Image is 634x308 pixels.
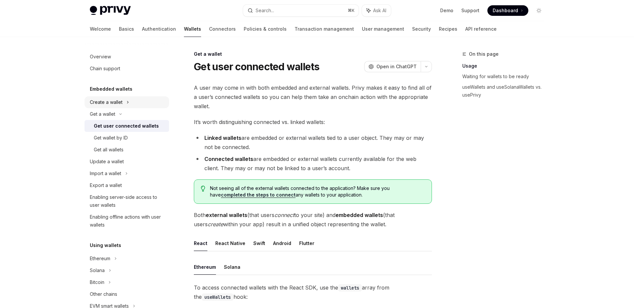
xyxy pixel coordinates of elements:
button: Ask AI [362,5,391,16]
button: Toggle dark mode [534,5,544,16]
span: Open in ChatGPT [376,63,417,70]
a: Update a wallet [85,156,169,168]
a: Security [412,21,431,37]
a: Overview [85,51,169,63]
a: Authentication [142,21,176,37]
span: Dashboard [493,7,518,14]
em: connect [274,212,294,218]
h1: Get user connected wallets [194,61,320,73]
div: Enabling server-side access to user wallets [90,193,165,209]
div: Create a wallet [90,98,123,106]
h5: Using wallets [90,241,121,249]
span: To access connected wallets with the React SDK, use the array from the hook: [194,283,432,301]
span: ⌘ K [348,8,355,13]
div: Get a wallet [194,51,432,57]
button: React Native [215,235,245,251]
a: Welcome [90,21,111,37]
button: Flutter [299,235,314,251]
a: Support [461,7,479,14]
a: Demo [440,7,453,14]
button: Ethereum [194,259,216,275]
a: Policies & controls [244,21,287,37]
a: Other chains [85,288,169,300]
span: Not seeing all of the external wallets connected to the application? Make sure you have any walle... [210,185,425,198]
a: Waiting for wallets to be ready [462,71,549,82]
a: useWallets and useSolanaWallets vs. usePrivy [462,82,549,100]
div: Get a wallet [90,110,115,118]
a: User management [362,21,404,37]
a: Connectors [209,21,236,37]
a: Recipes [439,21,457,37]
div: Enabling offline actions with user wallets [90,213,165,229]
svg: Tip [201,186,205,192]
a: Dashboard [487,5,528,16]
a: Export a wallet [85,179,169,191]
a: Basics [119,21,134,37]
strong: Connected wallets [204,156,253,162]
div: Import a wallet [90,169,121,177]
a: Get all wallets [85,144,169,156]
button: Solana [224,259,240,275]
img: light logo [90,6,131,15]
span: Ask AI [373,7,386,14]
span: It’s worth distinguishing connected vs. linked wallets: [194,117,432,127]
div: Update a wallet [90,158,124,166]
span: Both (that users to your site) and (that users within your app) result in a unified object repres... [194,210,432,229]
button: Swift [253,235,265,251]
div: Ethereum [90,255,110,262]
div: Get all wallets [94,146,123,154]
li: are embedded or external wallets currently available for the web client. They may or may not be l... [194,154,432,173]
a: Get wallet by ID [85,132,169,144]
button: Android [273,235,291,251]
strong: Linked wallets [204,135,241,141]
button: Search...⌘K [243,5,359,16]
em: create [208,221,223,228]
div: Search... [256,7,274,15]
a: Enabling server-side access to user wallets [85,191,169,211]
div: Get wallet by ID [94,134,128,142]
code: wallets [338,284,362,292]
div: Chain support [90,65,120,73]
span: On this page [469,50,499,58]
a: Enabling offline actions with user wallets [85,211,169,231]
a: Get user connected wallets [85,120,169,132]
li: are embedded or external wallets tied to a user object. They may or may not be connected. [194,133,432,152]
span: A user may come in with both embedded and external wallets. Privy makes it easy to find all of a ... [194,83,432,111]
a: Wallets [184,21,201,37]
div: Export a wallet [90,181,122,189]
div: Bitcoin [90,278,104,286]
button: React [194,235,207,251]
strong: embedded wallets [335,212,383,218]
code: useWallets [202,293,233,301]
a: Chain support [85,63,169,75]
a: Transaction management [295,21,354,37]
h5: Embedded wallets [90,85,132,93]
strong: external wallets [206,212,247,218]
button: Open in ChatGPT [364,61,421,72]
div: Overview [90,53,111,61]
div: Solana [90,266,105,274]
a: Usage [462,61,549,71]
a: API reference [465,21,497,37]
div: Other chains [90,290,117,298]
div: Get user connected wallets [94,122,159,130]
a: completed the steps to connect [221,192,296,198]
